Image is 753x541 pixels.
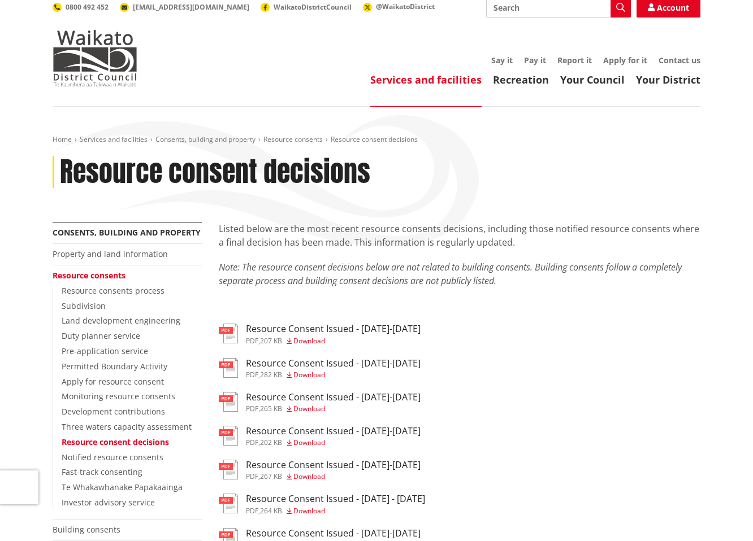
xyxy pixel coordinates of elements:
[246,392,421,403] h3: Resource Consent Issued - [DATE]-[DATE]
[293,506,325,516] span: Download
[219,426,421,446] a: Resource Consent Issued - [DATE]-[DATE] pdf,202 KB Download
[53,30,137,86] img: Waikato District Council - Te Kaunihera aa Takiwaa o Waikato
[62,391,175,402] a: Monitoring resource consents
[274,2,352,12] span: WaikatoDistrictCouncil
[133,2,249,12] span: [EMAIL_ADDRESS][DOMAIN_NAME]
[120,2,249,12] a: [EMAIL_ADDRESS][DOMAIN_NAME]
[246,336,258,346] span: pdf
[60,156,370,189] h1: Resource consent decisions
[62,300,106,311] a: Subdivision
[62,452,163,463] a: Notified resource consents
[219,460,238,479] img: document-pdf.svg
[260,336,282,346] span: 207 KB
[293,370,325,379] span: Download
[376,2,435,11] span: @WaikatoDistrict
[701,494,742,534] iframe: Messenger Launcher
[493,73,549,86] a: Recreation
[62,466,142,477] a: Fast-track consenting
[219,324,238,343] img: document-pdf.svg
[246,358,421,369] h3: Resource Consent Issued - [DATE]-[DATE]
[246,404,258,413] span: pdf
[246,472,258,481] span: pdf
[370,73,482,86] a: Services and facilities
[246,324,421,334] h3: Resource Consent Issued - [DATE]-[DATE]
[246,508,425,514] div: ,
[53,270,125,281] a: Resource consents
[246,439,421,446] div: ,
[524,55,546,66] a: Pay it
[219,460,421,480] a: Resource Consent Issued - [DATE]-[DATE] pdf,267 KB Download
[246,473,421,480] div: ,
[261,2,352,12] a: WaikatoDistrictCouncil
[219,494,425,514] a: Resource Consent Issued - [DATE] - [DATE] pdf,264 KB Download
[246,460,421,470] h3: Resource Consent Issued - [DATE]-[DATE]
[331,134,418,144] span: Resource consent decisions
[219,324,421,344] a: Resource Consent Issued - [DATE]-[DATE] pdf,207 KB Download
[53,248,168,259] a: Property and land information
[293,472,325,481] span: Download
[219,358,238,378] img: document-pdf.svg
[219,392,421,412] a: Resource Consent Issued - [DATE]-[DATE] pdf,265 KB Download
[53,135,700,145] nav: breadcrumb
[246,528,421,539] h3: Resource Consent Issued - [DATE]-[DATE]
[260,438,282,447] span: 202 KB
[246,506,258,516] span: pdf
[62,376,164,387] a: Apply for resource consent
[62,330,140,341] a: Duty planner service
[260,472,282,481] span: 267 KB
[53,134,72,144] a: Home
[260,506,282,516] span: 264 KB
[246,338,421,344] div: ,
[62,497,155,508] a: Investor advisory service
[62,406,165,417] a: Development contributions
[263,134,323,144] a: Resource consents
[246,405,421,412] div: ,
[557,55,592,66] a: Report it
[491,55,513,66] a: Say it
[219,358,421,378] a: Resource Consent Issued - [DATE]-[DATE] pdf,282 KB Download
[246,494,425,504] h3: Resource Consent Issued - [DATE] - [DATE]
[53,524,120,535] a: Building consents
[293,336,325,346] span: Download
[260,404,282,413] span: 265 KB
[219,494,238,513] img: document-pdf.svg
[155,134,256,144] a: Consents, building and property
[53,227,201,238] a: Consents, building and property
[246,372,421,378] div: ,
[80,134,148,144] a: Services and facilities
[53,2,109,12] a: 0800 492 452
[246,370,258,379] span: pdf
[66,2,109,12] span: 0800 492 452
[636,73,700,86] a: Your District
[62,285,165,296] a: Resource consents process
[219,392,238,412] img: document-pdf.svg
[246,438,258,447] span: pdf
[219,222,700,249] p: Listed below are the most recent resource consents decisions, including those notified resource c...
[62,346,148,356] a: Pre-application service
[560,73,625,86] a: Your Council
[659,55,700,66] a: Contact us
[62,315,180,326] a: Land development engineering
[260,370,282,379] span: 282 KB
[293,404,325,413] span: Download
[62,421,192,432] a: Three waters capacity assessment
[219,261,682,287] em: Note: The resource consent decisions below are not related to building consents. Building consent...
[363,2,435,11] a: @WaikatoDistrict
[62,437,169,447] a: Resource consent decisions
[219,426,238,446] img: document-pdf.svg
[62,361,167,372] a: Permitted Boundary Activity
[293,438,325,447] span: Download
[603,55,647,66] a: Apply for it
[246,426,421,437] h3: Resource Consent Issued - [DATE]-[DATE]
[62,482,183,492] a: Te Whakawhanake Papakaainga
